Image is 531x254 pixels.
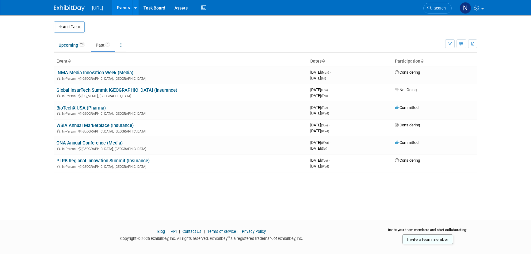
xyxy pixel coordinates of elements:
span: Considering [395,70,420,75]
img: In-Person Event [57,77,60,80]
span: [DATE] [310,164,329,168]
span: Search [432,6,446,10]
span: In-Person [62,165,78,169]
span: [URL] [92,6,103,10]
span: Committed [395,140,418,145]
span: - [330,140,331,145]
span: [DATE] [310,140,331,145]
span: | [237,229,241,234]
span: [DATE] [310,105,330,110]
img: In-Person Event [57,94,60,97]
span: Considering [395,158,420,163]
a: Search [423,3,452,13]
span: Committed [395,105,418,110]
a: Sort by Participation Type [420,59,423,63]
span: (Mon) [321,71,329,74]
span: 28 [78,42,85,47]
a: Blog [157,229,165,234]
a: Contact Us [182,229,201,234]
span: [DATE] [310,123,330,127]
span: - [329,123,330,127]
span: In-Person [62,94,78,98]
span: In-Person [62,129,78,133]
span: [DATE] [310,158,330,163]
th: Participation [392,56,477,67]
span: (Thu) [321,88,328,92]
span: [DATE] [310,76,326,80]
div: [GEOGRAPHIC_DATA], [GEOGRAPHIC_DATA] [56,111,305,116]
span: (Fri) [321,77,326,80]
span: | [166,229,170,234]
span: | [202,229,206,234]
img: In-Person Event [57,147,60,150]
span: [DATE] [310,129,329,133]
span: (Thu) [321,94,328,98]
img: In-Person Event [57,165,60,168]
a: Sort by Event Name [67,59,71,63]
span: (Wed) [321,141,329,144]
span: In-Person [62,147,78,151]
span: (Sat) [321,147,327,150]
span: - [329,105,330,110]
div: Invite your team members and start collaborating: [378,227,477,237]
a: Sort by Start Date [322,59,325,63]
a: Invite a team member [402,234,453,244]
sup: ® [227,236,230,239]
a: ONA Annual Conference (Media) [56,140,123,146]
span: In-Person [62,112,78,116]
img: ExhibitDay [54,5,85,11]
span: 6 [105,42,110,47]
a: Privacy Policy [242,229,266,234]
span: [DATE] [310,87,330,92]
a: Past6 [91,39,115,51]
a: PLRB Regional Innovation Summit (Insurance) [56,158,150,164]
img: In-Person Event [57,112,60,115]
img: Noah Paaymans [460,2,471,14]
span: - [329,87,330,92]
a: BioTechX USA (Pharma) [56,105,106,111]
img: In-Person Event [57,129,60,133]
span: (Wed) [321,112,329,115]
a: Terms of Service [207,229,236,234]
span: [DATE] [310,111,329,115]
div: [GEOGRAPHIC_DATA], [GEOGRAPHIC_DATA] [56,129,305,133]
div: [US_STATE], [GEOGRAPHIC_DATA] [56,93,305,98]
a: WSIA Annual Marketplace (Insurance) [56,123,134,128]
a: INMA Media Innovation Week (Media) [56,70,133,75]
span: | [178,229,181,234]
div: Copyright © 2025 ExhibitDay, Inc. All rights reserved. ExhibitDay is a registered trademark of Ex... [54,234,369,241]
span: [DATE] [310,146,327,151]
th: Dates [308,56,392,67]
button: Add Event [54,21,85,33]
span: Not Going [395,87,417,92]
span: (Tue) [321,159,328,162]
span: In-Person [62,77,78,81]
a: Global InsurTech Summit [GEOGRAPHIC_DATA] (Insurance) [56,87,177,93]
span: Considering [395,123,420,127]
div: [GEOGRAPHIC_DATA], [GEOGRAPHIC_DATA] [56,76,305,81]
span: - [330,70,331,75]
span: [DATE] [310,70,331,75]
div: [GEOGRAPHIC_DATA], [GEOGRAPHIC_DATA] [56,146,305,151]
a: API [171,229,177,234]
a: Upcoming28 [54,39,90,51]
span: (Sun) [321,124,328,127]
span: [DATE] [310,93,328,98]
span: (Wed) [321,165,329,168]
span: (Wed) [321,129,329,133]
span: (Tue) [321,106,328,110]
div: [GEOGRAPHIC_DATA], [GEOGRAPHIC_DATA] [56,164,305,169]
span: - [329,158,330,163]
th: Event [54,56,308,67]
